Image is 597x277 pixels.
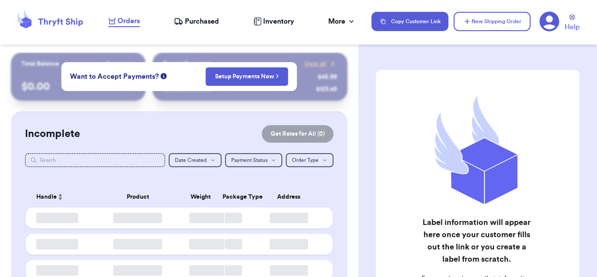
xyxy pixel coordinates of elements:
button: Copy Customer Link [371,12,448,31]
p: $ 0.00 [21,80,135,94]
input: Search [25,153,165,167]
a: Inventory [253,16,294,27]
a: Payout [106,60,135,68]
button: Payment Status [225,153,282,167]
p: Recent Payments [163,60,212,68]
a: Setup Payments Now [215,72,279,81]
a: Orders [108,16,140,27]
div: $ 123.45 [316,85,337,94]
h2: Label information will appear here once your customer fills out the link or you create a label fr... [420,216,533,265]
button: Setup Payments Now [206,67,288,86]
button: Order Type [286,153,333,167]
span: Order Type [292,158,319,163]
button: Get Rates for All (0) [262,125,333,143]
th: Package Type [217,186,250,207]
span: Help [565,22,580,32]
button: Sort ascending [57,192,64,202]
span: View all [304,60,326,68]
th: Address [250,186,333,207]
span: Purchased [185,16,219,27]
button: New Shipping Order [454,12,531,31]
h2: Incomplete [25,127,80,141]
a: View all [304,60,337,68]
button: Date Created [169,153,222,167]
p: Total Balance [21,60,59,68]
a: Purchased [174,16,219,27]
span: Date Created [175,158,207,163]
span: Payment Status [231,158,267,163]
div: More [328,16,356,27]
div: $ 45.99 [318,73,337,81]
span: Orders [118,16,140,26]
th: Product [92,186,184,207]
a: Help [565,14,580,32]
th: Weight [184,186,217,207]
span: Inventory [263,16,294,27]
span: Payout [106,60,125,68]
span: Want to Accept Payments? [70,71,159,82]
span: Handle [36,193,57,202]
